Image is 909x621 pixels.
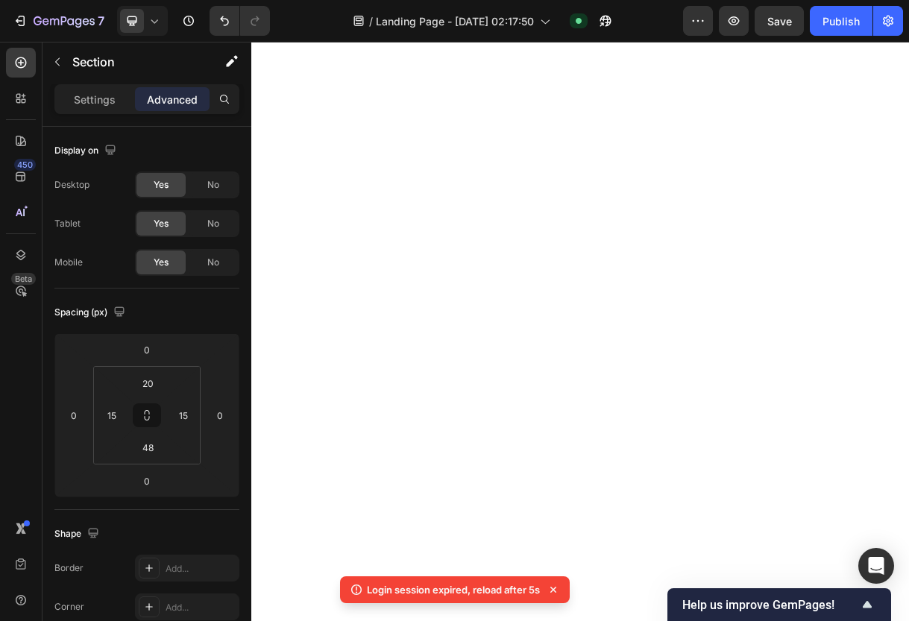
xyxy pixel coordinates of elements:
[767,15,792,28] span: Save
[54,256,83,269] div: Mobile
[209,404,231,426] input: 0
[172,404,195,426] input: 15px
[210,6,270,36] div: Undo/Redo
[154,178,169,192] span: Yes
[11,273,36,285] div: Beta
[133,372,163,394] input: 20px
[822,13,860,29] div: Publish
[376,13,534,29] span: Landing Page - [DATE] 02:17:50
[72,53,195,71] p: Section
[74,92,116,107] p: Settings
[166,562,236,576] div: Add...
[367,582,540,597] p: Login session expired, reload after 5s
[54,303,128,323] div: Spacing (px)
[166,601,236,614] div: Add...
[682,596,876,614] button: Show survey - Help us improve GemPages!
[98,12,104,30] p: 7
[63,404,85,426] input: 0
[133,436,163,458] input: 48px
[147,92,198,107] p: Advanced
[6,6,111,36] button: 7
[154,217,169,230] span: Yes
[14,159,36,171] div: 450
[858,548,894,584] div: Open Intercom Messenger
[54,524,102,544] div: Shape
[207,217,219,230] span: No
[54,600,84,614] div: Corner
[251,42,909,621] iframe: Design area
[132,470,162,492] input: 0
[54,178,89,192] div: Desktop
[810,6,872,36] button: Publish
[755,6,804,36] button: Save
[682,598,858,612] span: Help us improve GemPages!
[54,141,119,161] div: Display on
[101,404,123,426] input: 15px
[154,256,169,269] span: Yes
[54,561,84,575] div: Border
[132,338,162,361] input: 0
[207,178,219,192] span: No
[54,217,81,230] div: Tablet
[369,13,373,29] span: /
[207,256,219,269] span: No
